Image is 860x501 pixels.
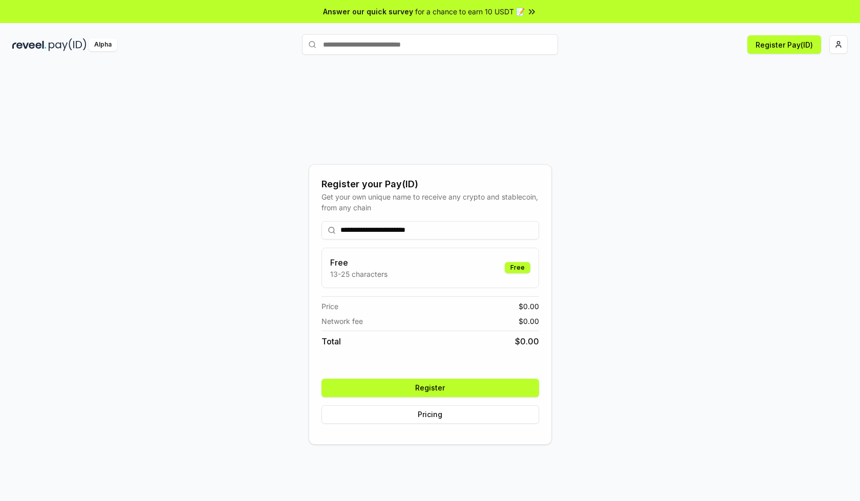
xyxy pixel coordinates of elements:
div: Alpha [89,38,117,51]
span: Network fee [321,316,363,326]
img: reveel_dark [12,38,47,51]
div: Get your own unique name to receive any crypto and stablecoin, from any chain [321,191,539,213]
button: Pricing [321,405,539,424]
span: $ 0.00 [515,335,539,347]
span: Total [321,335,341,347]
span: Answer our quick survey [323,6,413,17]
h3: Free [330,256,388,269]
div: Register your Pay(ID) [321,177,539,191]
p: 13-25 characters [330,269,388,279]
span: for a chance to earn 10 USDT 📝 [415,6,525,17]
span: $ 0.00 [519,316,539,326]
button: Register [321,379,539,397]
button: Register Pay(ID) [747,35,821,54]
div: Free [505,262,530,273]
span: $ 0.00 [519,301,539,312]
span: Price [321,301,338,312]
img: pay_id [49,38,87,51]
